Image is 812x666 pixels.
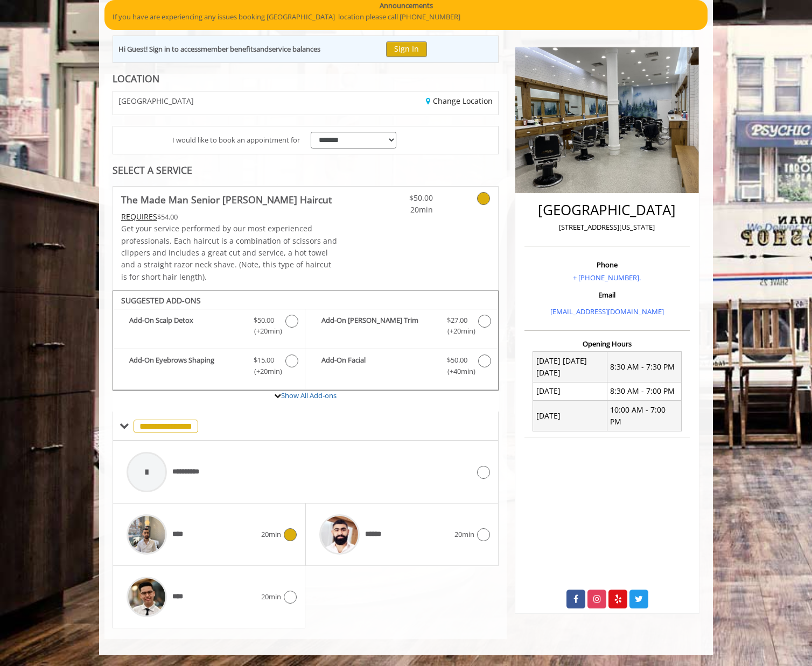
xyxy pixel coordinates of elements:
[261,591,281,603] span: 20min
[550,307,664,316] a: [EMAIL_ADDRESS][DOMAIN_NAME]
[533,352,607,382] td: [DATE] [DATE] [DATE]
[441,366,473,377] span: (+40min )
[527,291,687,299] h3: Email
[248,325,280,337] span: (+20min )
[129,355,243,377] b: Add-On Eyebrows Shaping
[118,315,299,340] label: Add-On Scalp Detox
[172,134,300,146] span: I would like to book an appointment for
[201,44,256,54] b: member benefits
[269,44,320,54] b: service balances
[369,192,433,204] span: $50.00
[113,72,159,85] b: LOCATION
[527,202,687,218] h2: [GEOGRAPHIC_DATA]
[441,325,473,337] span: (+20min )
[527,222,687,233] p: [STREET_ADDRESS][US_STATE]
[254,315,274,326] span: $50.00
[129,315,243,337] b: Add-On Scalp Detox
[121,295,201,306] b: SUGGESTED ADD-ONS
[118,97,194,105] span: [GEOGRAPHIC_DATA]
[121,223,338,283] p: Get your service performed by our most experienced professionals. Each haircut is a combination o...
[454,529,474,540] span: 20min
[447,355,467,366] span: $50.00
[113,11,699,23] p: If you have are experiencing any issues booking [GEOGRAPHIC_DATA] location please call [PHONE_NUM...
[527,261,687,268] h3: Phone
[254,355,274,366] span: $15.00
[321,315,436,337] b: Add-On [PERSON_NAME] Trim
[118,355,299,380] label: Add-On Eyebrows Shaping
[369,204,433,216] span: 20min
[248,366,280,377] span: (+20min )
[447,315,467,326] span: $27.00
[311,315,492,340] label: Add-On Beard Trim
[113,291,499,391] div: The Made Man Senior Barber Haircut Add-onS
[533,382,607,400] td: [DATE]
[386,41,427,57] button: Sign In
[121,211,157,222] span: This service needs some Advance to be paid before we block your appointment
[573,273,641,282] a: + [PHONE_NUMBER].
[311,355,492,380] label: Add-On Facial
[121,192,332,207] b: The Made Man Senior [PERSON_NAME] Haircut
[121,211,338,223] div: $54.00
[607,401,681,431] td: 10:00 AM - 7:00 PM
[524,340,690,348] h3: Opening Hours
[321,355,436,377] b: Add-On Facial
[607,352,681,382] td: 8:30 AM - 7:30 PM
[113,165,499,175] div: SELECT A SERVICE
[533,401,607,431] td: [DATE]
[261,529,281,540] span: 20min
[118,44,320,55] div: Hi Guest! Sign in to access and
[607,382,681,400] td: 8:30 AM - 7:00 PM
[281,391,337,400] a: Show All Add-ons
[426,96,493,106] a: Change Location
